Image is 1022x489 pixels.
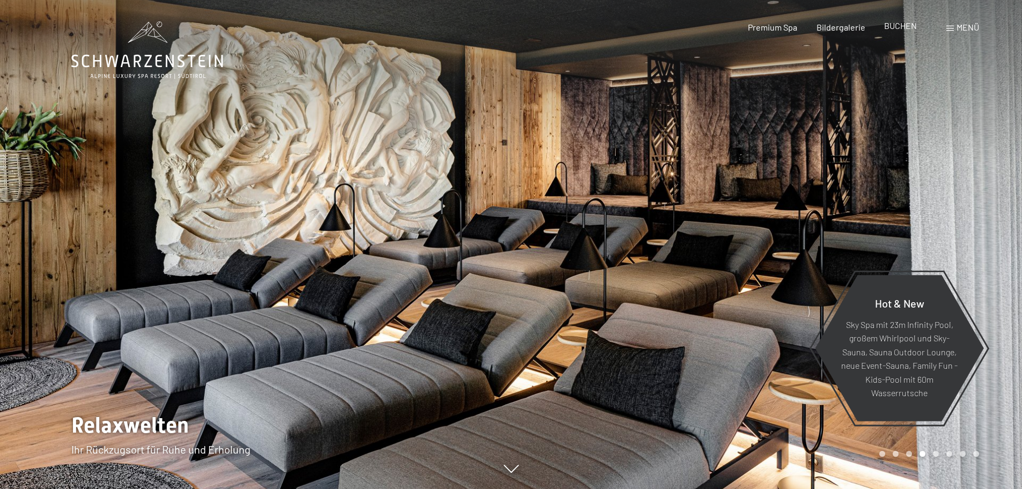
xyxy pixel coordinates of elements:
[920,451,925,457] div: Carousel Page 4 (Current Slide)
[841,317,958,400] p: Sky Spa mit 23m Infinity Pool, großem Whirlpool und Sky-Sauna, Sauna Outdoor Lounge, neue Event-S...
[893,451,899,457] div: Carousel Page 2
[748,22,797,32] a: Premium Spa
[933,451,939,457] div: Carousel Page 5
[906,451,912,457] div: Carousel Page 3
[879,451,885,457] div: Carousel Page 1
[817,22,865,32] a: Bildergalerie
[814,274,984,422] a: Hot & New Sky Spa mit 23m Infinity Pool, großem Whirlpool und Sky-Sauna, Sauna Outdoor Lounge, ne...
[960,451,966,457] div: Carousel Page 7
[973,451,979,457] div: Carousel Page 8
[946,451,952,457] div: Carousel Page 6
[876,451,979,457] div: Carousel Pagination
[957,22,979,32] span: Menü
[884,20,917,31] a: BUCHEN
[875,296,924,309] span: Hot & New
